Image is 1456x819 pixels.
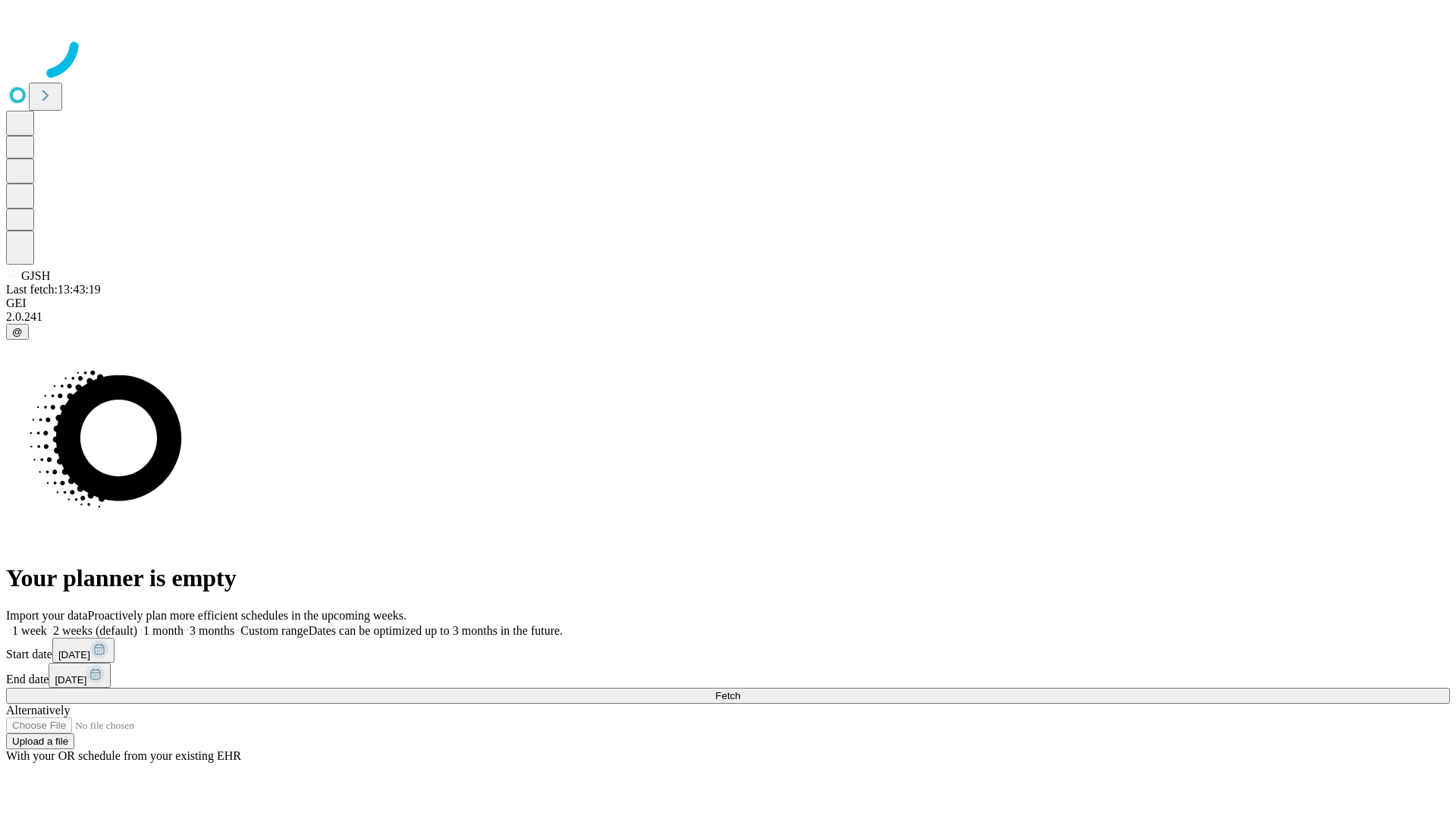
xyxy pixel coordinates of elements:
[53,624,137,637] span: 2 weeks (default)
[143,624,184,637] span: 1 month
[6,324,29,340] button: @
[21,269,50,282] span: GJSH
[6,310,1450,324] div: 2.0.241
[12,624,47,637] span: 1 week
[6,663,1450,688] div: End date
[6,704,70,717] span: Alternatively
[309,624,563,637] span: Dates can be optimized up to 3 months in the future.
[6,297,1450,310] div: GEI
[88,609,406,622] span: Proactively plan more efficient schedules in the upcoming weeks.
[49,663,111,688] button: [DATE]
[52,638,115,663] button: [DATE]
[55,674,86,686] span: [DATE]
[6,283,101,296] span: Last fetch: 13:43:19
[6,749,241,762] span: With your OR schedule from your existing EHR
[58,649,90,661] span: [DATE]
[240,624,308,637] span: Custom range
[6,564,1450,592] h1: Your planner is empty
[6,733,74,749] button: Upload a file
[6,638,1450,663] div: Start date
[6,609,88,622] span: Import your data
[12,326,23,337] span: @
[715,690,740,701] span: Fetch
[190,624,234,637] span: 3 months
[6,688,1450,704] button: Fetch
